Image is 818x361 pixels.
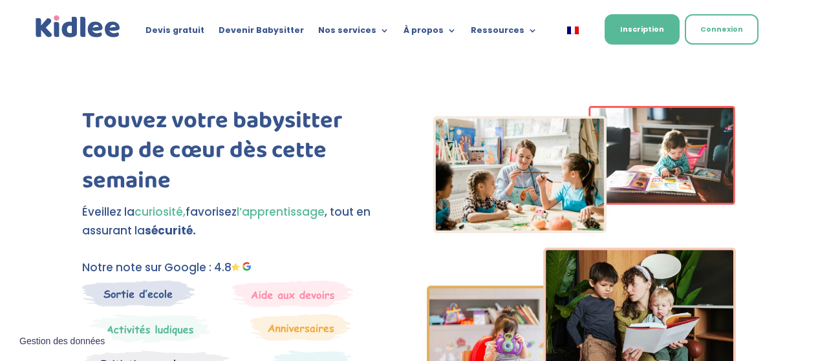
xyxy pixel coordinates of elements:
img: Anniversaire [250,314,351,341]
a: Ressources [471,26,537,40]
p: Éveillez la favorisez , tout en assurant la [82,203,391,240]
img: Français [567,26,579,34]
img: Mercredi [82,314,210,344]
a: Devenir Babysitter [219,26,304,40]
strong: sécurité. [145,223,196,238]
a: À propos [404,26,457,40]
button: Gestion des données [12,328,113,355]
span: l’apprentissage [237,204,325,220]
img: Sortie decole [82,280,195,307]
a: Connexion [685,14,759,45]
a: Devis gratuit [145,26,204,40]
img: weekends [232,280,354,307]
a: Nos services [318,26,389,40]
p: Notre note sur Google : 4.8 [82,258,391,277]
img: logo_kidlee_bleu [33,13,124,41]
a: Inscription [605,14,680,45]
a: Kidlee Logo [33,13,124,41]
h1: Trouvez votre babysitter coup de cœur dès cette semaine [82,106,391,203]
span: Gestion des données [19,336,105,347]
span: curiosité, [135,204,186,220]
